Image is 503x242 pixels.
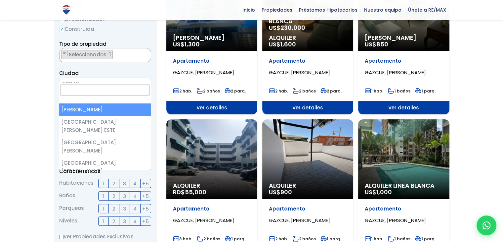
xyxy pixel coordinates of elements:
[59,77,151,91] span: TODAS
[185,40,200,48] span: 1,300
[225,236,245,242] span: 1 parq.
[133,217,137,225] span: 4
[415,236,436,242] span: 1 parq.
[262,101,353,114] span: Ver detalles
[59,216,77,226] span: Niveles
[59,204,84,213] span: Parqueos
[405,5,449,15] span: Únete a RE/MAX
[280,24,305,32] span: 230,000
[173,34,251,41] span: [PERSON_NAME]
[269,34,347,41] span: Alquiler
[61,85,149,95] input: Search
[123,192,126,200] span: 3
[173,182,251,189] span: Alquiler
[63,50,66,56] span: ×
[59,27,64,32] input: Construida
[133,192,137,200] span: 4
[293,88,316,94] span: 2 baños
[365,40,388,48] span: US$
[280,40,296,48] span: 1,600
[133,179,137,188] span: 4
[365,88,383,94] span: 1 hab.
[68,51,112,58] span: Seleccionados: 1
[365,188,392,196] span: US$
[173,88,192,94] span: 2 hab.
[103,179,104,188] span: 1
[365,236,383,242] span: 1 hab.
[59,40,106,47] span: Tipo de propiedad
[415,88,436,94] span: 1 parq.
[269,40,296,48] span: US$
[365,206,442,212] p: Apartamento
[173,58,251,64] p: Apartamento
[269,217,330,224] span: GAZCUE, [PERSON_NAME]
[269,24,305,32] span: US$
[225,88,246,94] span: 2 parq.
[358,101,449,114] span: Ver detalles
[269,236,288,242] span: 2 hab.
[239,5,258,15] span: Inicio
[173,236,192,242] span: 3 hab.
[269,206,347,212] p: Apartamento
[258,5,296,15] span: Propiedades
[280,188,292,196] span: 900
[59,157,150,177] li: [GEOGRAPHIC_DATA][PERSON_NAME]
[123,217,126,225] span: 3
[62,80,79,87] span: TODAS
[59,191,75,201] span: Baños
[376,40,388,48] span: 850
[112,192,115,200] span: 2
[361,5,405,15] span: Nuestro equipo
[320,88,342,94] span: 2 parq.
[269,182,347,189] span: Alquiler
[112,179,115,188] span: 2
[365,69,426,76] span: GAZCUE, [PERSON_NAME]
[103,217,104,225] span: 1
[185,188,206,196] span: 55,000
[269,58,347,64] p: Apartamento
[142,192,149,200] span: +5
[173,40,200,48] span: US$
[103,205,104,213] span: 1
[269,188,292,196] span: US$
[142,217,149,225] span: +5
[173,206,251,212] p: Apartamento
[365,182,442,189] span: Alquiler Linea Blanca
[123,179,126,188] span: 3
[59,116,150,136] li: [GEOGRAPHIC_DATA][PERSON_NAME] ESTE
[123,205,126,213] span: 3
[59,167,151,175] p: Características
[320,236,341,242] span: 1 parq.
[142,179,149,188] span: +5
[388,88,410,94] span: 1 baños
[365,58,442,64] p: Apartamento
[103,192,104,200] span: 1
[173,69,234,76] span: GAZCUE, [PERSON_NAME]
[197,88,220,94] span: 2 baños
[61,50,113,59] li: CASA
[166,101,257,114] span: Ver detalles
[133,205,137,213] span: 4
[173,217,234,224] span: GAZCUE, [PERSON_NAME]
[60,79,151,89] span: TODAS
[112,217,115,225] span: 2
[60,48,63,63] textarea: Search
[144,50,147,57] button: Remove all items
[59,103,150,116] li: [PERSON_NAME]
[365,34,442,41] span: [PERSON_NAME]
[365,217,426,224] span: GAZCUE, [PERSON_NAME]
[173,188,206,196] span: RD$
[269,88,288,94] span: 2 hab.
[112,205,115,213] span: 2
[61,4,72,16] img: Logo de REMAX
[59,136,150,157] li: [GEOGRAPHIC_DATA][PERSON_NAME]
[62,50,68,56] button: Remove item
[59,25,151,33] label: Construida
[376,188,392,196] span: 1,000
[59,179,94,188] span: Habitaciones
[269,69,330,76] span: GAZCUE, [PERSON_NAME]
[388,236,410,242] span: 1 baños
[59,235,63,239] input: Ver Propiedades Exclusivas
[197,236,220,242] span: 2 baños
[142,205,149,213] span: +5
